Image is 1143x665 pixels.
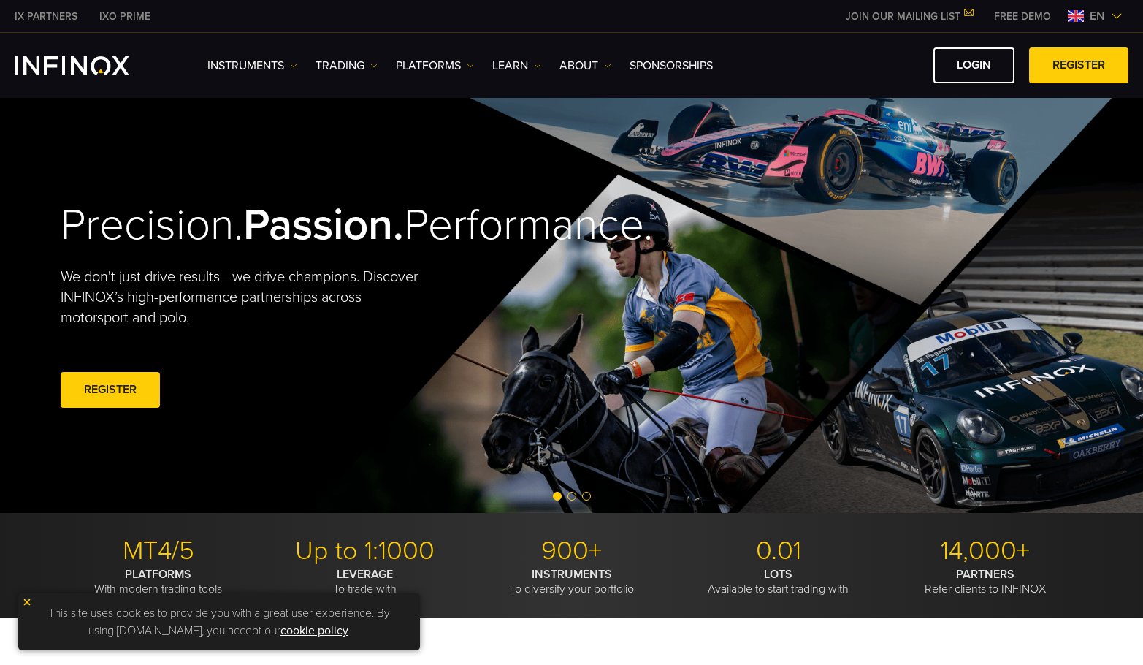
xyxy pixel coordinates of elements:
[15,56,164,75] a: INFINOX Logo
[835,10,983,23] a: JOIN OUR MAILING LIST
[681,535,876,567] p: 0.01
[532,567,612,582] strong: INSTRUMENTS
[887,567,1083,596] p: Refer clients to INFINOX
[4,9,88,24] a: INFINOX
[1084,7,1111,25] span: en
[316,57,378,75] a: TRADING
[582,492,591,501] span: Go to slide 3
[553,492,562,501] span: Go to slide 1
[630,57,713,75] a: SPONSORSHIPS
[61,267,429,328] p: We don't just drive results—we drive champions. Discover INFINOX’s high-performance partnerships ...
[1029,47,1128,83] a: REGISTER
[559,57,611,75] a: ABOUT
[681,567,876,596] p: Available to start trading with
[396,57,474,75] a: PLATFORMS
[567,492,576,501] span: Go to slide 2
[61,372,160,408] a: REGISTER
[474,535,670,567] p: 900+
[207,57,297,75] a: Instruments
[492,57,541,75] a: Learn
[983,9,1062,24] a: INFINOX MENU
[61,567,256,596] p: With modern trading tools
[933,47,1014,83] a: LOGIN
[337,567,393,582] strong: LEVERAGE
[474,567,670,596] p: To diversify your portfolio
[267,567,463,596] p: To trade with
[887,535,1083,567] p: 14,000+
[280,623,348,638] a: cookie policy
[267,535,463,567] p: Up to 1:1000
[61,199,521,252] h2: Precision. Performance.
[956,567,1014,582] strong: PARTNERS
[26,601,413,643] p: This site uses cookies to provide you with a great user experience. By using [DOMAIN_NAME], you a...
[764,567,792,582] strong: LOTS
[61,535,256,567] p: MT4/5
[125,567,191,582] strong: PLATFORMS
[22,597,32,607] img: yellow close icon
[88,9,161,24] a: INFINOX
[243,199,404,251] strong: Passion.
